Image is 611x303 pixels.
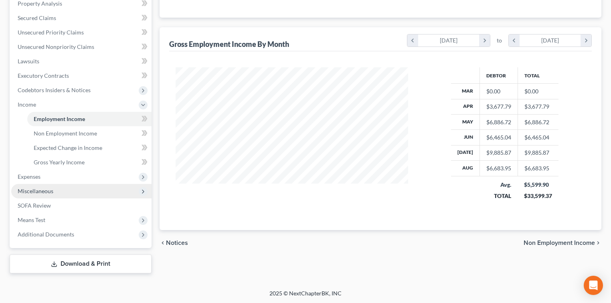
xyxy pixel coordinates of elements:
[34,130,97,137] span: Non Employment Income
[486,133,511,141] div: $6,465.04
[509,34,520,46] i: chevron_left
[451,145,480,160] th: [DATE]
[451,161,480,176] th: Aug
[18,43,94,50] span: Unsecured Nonpriority Claims
[451,99,480,114] th: Apr
[11,69,152,83] a: Executory Contracts
[27,155,152,170] a: Gross Yearly Income
[518,145,558,160] td: $9,885.87
[11,198,152,213] a: SOFA Review
[10,255,152,273] a: Download & Print
[27,112,152,126] a: Employment Income
[18,188,53,194] span: Miscellaneous
[595,240,601,246] i: chevron_right
[486,103,511,111] div: $3,677.79
[486,118,511,126] div: $6,886.72
[486,164,511,172] div: $6,683.95
[166,240,188,246] span: Notices
[18,29,84,36] span: Unsecured Priority Claims
[518,99,558,114] td: $3,677.79
[524,192,552,200] div: $33,599.37
[18,101,36,108] span: Income
[581,34,591,46] i: chevron_right
[18,202,51,209] span: SOFA Review
[11,11,152,25] a: Secured Claims
[34,144,102,151] span: Expected Change in Income
[524,240,601,246] button: Non Employment Income chevron_right
[518,130,558,145] td: $6,465.04
[486,149,511,157] div: $9,885.87
[486,181,511,189] div: Avg.
[524,181,552,189] div: $5,599.90
[524,240,595,246] span: Non Employment Income
[160,240,166,246] i: chevron_left
[518,114,558,129] td: $6,886.72
[11,25,152,40] a: Unsecured Priority Claims
[584,276,603,295] div: Open Intercom Messenger
[18,87,91,93] span: Codebtors Insiders & Notices
[418,34,479,46] div: [DATE]
[520,34,581,46] div: [DATE]
[479,67,518,83] th: Debtor
[18,216,45,223] span: Means Test
[451,84,480,99] th: Mar
[160,240,188,246] button: chevron_left Notices
[486,192,511,200] div: TOTAL
[11,54,152,69] a: Lawsuits
[486,87,511,95] div: $0.00
[27,141,152,155] a: Expected Change in Income
[11,40,152,54] a: Unsecured Nonpriority Claims
[518,84,558,99] td: $0.00
[18,72,69,79] span: Executory Contracts
[518,161,558,176] td: $6,683.95
[407,34,418,46] i: chevron_left
[18,231,74,238] span: Additional Documents
[169,39,289,49] div: Gross Employment Income By Month
[18,14,56,21] span: Secured Claims
[34,159,85,166] span: Gross Yearly Income
[518,67,558,83] th: Total
[18,173,40,180] span: Expenses
[497,36,502,44] span: to
[451,114,480,129] th: May
[34,115,85,122] span: Employment Income
[18,58,39,65] span: Lawsuits
[27,126,152,141] a: Non Employment Income
[479,34,490,46] i: chevron_right
[451,130,480,145] th: Jun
